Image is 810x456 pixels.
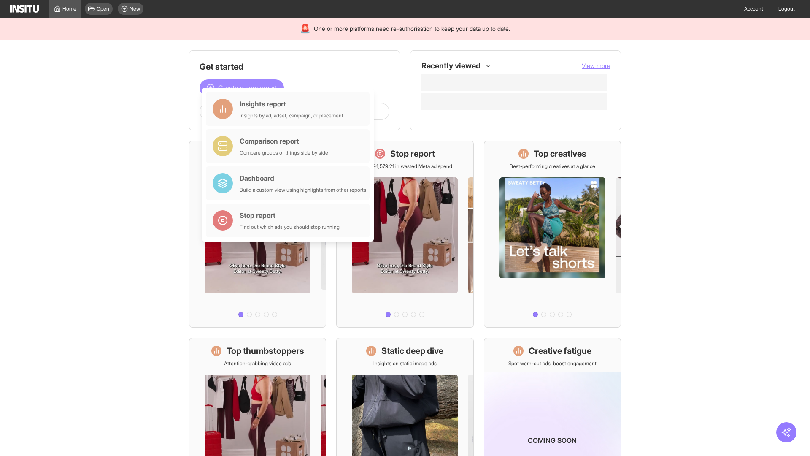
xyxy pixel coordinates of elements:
[10,5,39,13] img: Logo
[97,5,109,12] span: Open
[200,79,284,96] button: Create a new report
[240,136,328,146] div: Comparison report
[390,148,435,160] h1: Stop report
[130,5,140,12] span: New
[534,148,586,160] h1: Top creatives
[240,112,343,119] div: Insights by ad, adset, campaign, or placement
[240,173,366,183] div: Dashboard
[240,224,340,231] div: Find out which ads you should stop running
[200,61,389,73] h1: Get started
[62,5,76,12] span: Home
[484,141,621,328] a: Top creativesBest-performing creatives at a glance
[240,187,366,193] div: Build a custom view using highlights from other reports
[240,99,343,109] div: Insights report
[314,24,510,33] span: One or more platforms need re-authorisation to keep your data up to date.
[381,345,443,357] h1: Static deep dive
[300,23,310,35] div: 🚨
[240,210,340,220] div: Stop report
[373,360,437,367] p: Insights on static image ads
[189,141,326,328] a: What's live nowSee all active ads instantly
[582,62,610,69] span: View more
[218,83,277,93] span: Create a new report
[240,149,328,156] div: Compare groups of things side by side
[336,141,473,328] a: Stop reportSave £24,579.21 in wasted Meta ad spend
[227,345,304,357] h1: Top thumbstoppers
[582,62,610,70] button: View more
[510,163,595,170] p: Best-performing creatives at a glance
[224,360,291,367] p: Attention-grabbing video ads
[357,163,452,170] p: Save £24,579.21 in wasted Meta ad spend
